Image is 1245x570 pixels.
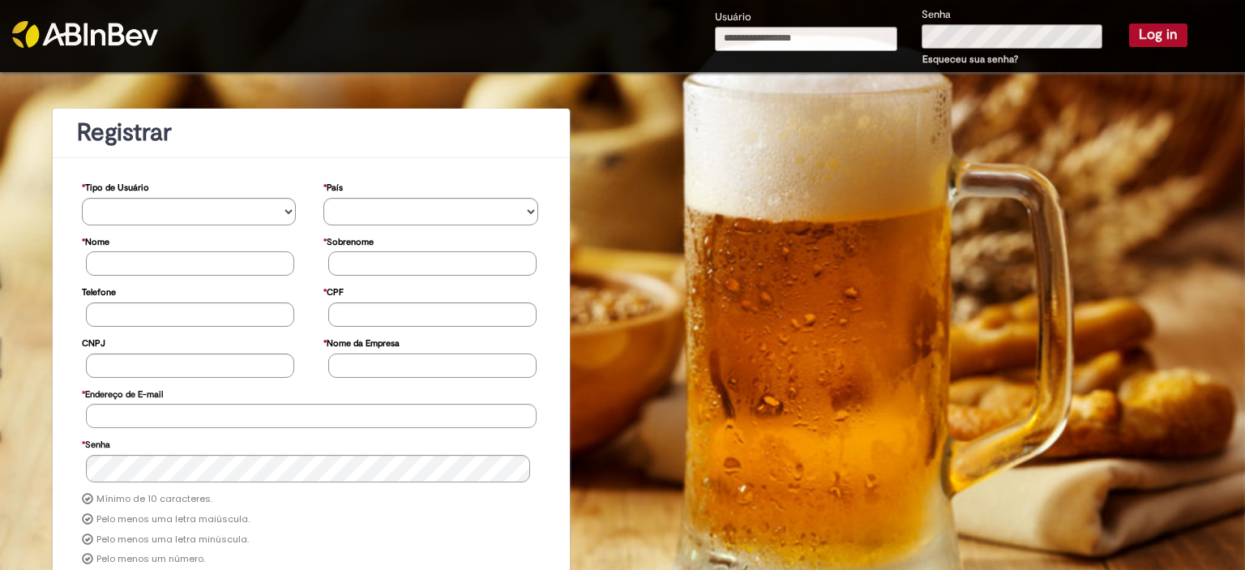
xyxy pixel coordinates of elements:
label: Pelo menos uma letra minúscula. [96,534,249,546]
label: Pelo menos um número. [96,553,205,566]
label: Senha [82,431,110,455]
label: Senha [922,7,951,23]
label: Tipo de Usuário [82,174,149,198]
button: Log in [1129,24,1187,46]
label: Nome da Empresa [323,330,400,354]
label: Usuário [715,10,751,25]
img: ABInbev-white.png [12,21,158,48]
h1: Registrar [77,119,545,146]
a: Esqueceu sua senha? [922,53,1018,66]
label: Endereço de E-mail [82,381,163,405]
label: Telefone [82,279,116,302]
label: Mínimo de 10 caracteres. [96,493,212,506]
label: País [323,174,343,198]
label: Nome [82,229,109,252]
label: CNPJ [82,330,105,354]
label: Sobrenome [323,229,374,252]
label: CPF [323,279,344,302]
label: Pelo menos uma letra maiúscula. [96,513,250,526]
